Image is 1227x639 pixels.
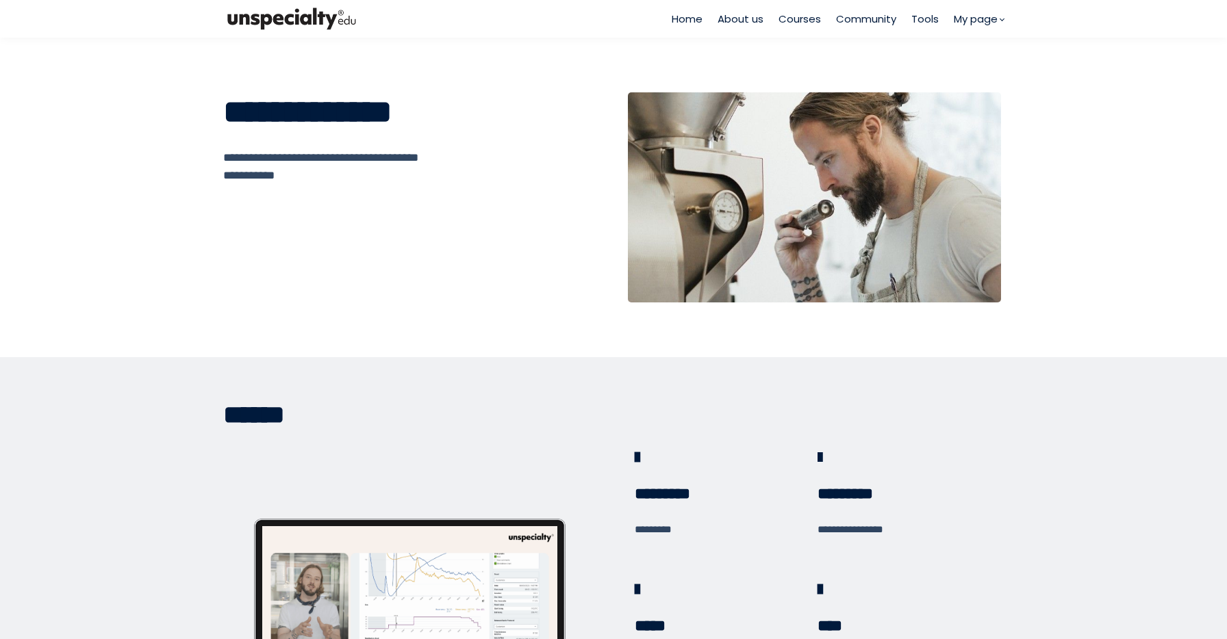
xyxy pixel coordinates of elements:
[954,11,998,27] span: My page
[223,5,360,33] img: bc390a18feecddb333977e298b3a00a1.png
[672,11,703,27] a: Home
[911,11,939,27] a: Tools
[954,11,1004,27] a: My page
[779,11,821,27] a: Courses
[836,11,896,27] a: Community
[718,11,763,27] a: About us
